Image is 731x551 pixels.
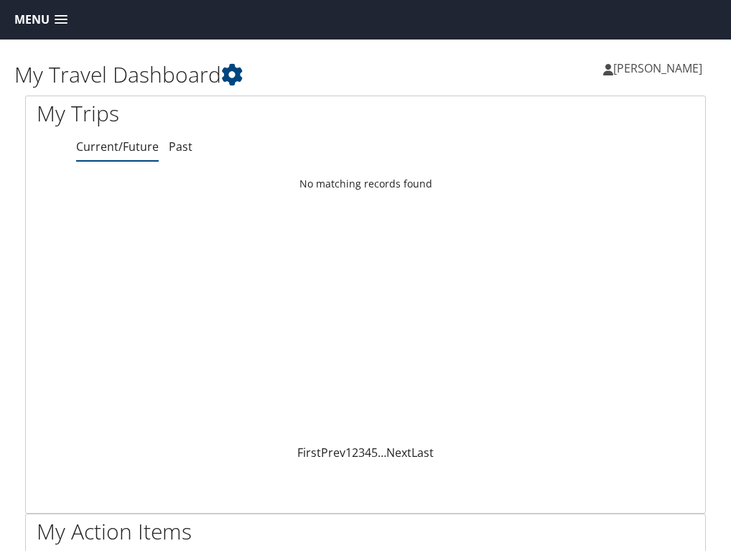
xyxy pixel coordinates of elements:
[169,139,192,154] a: Past
[378,445,386,460] span: …
[352,445,358,460] a: 2
[14,13,50,27] span: Menu
[37,98,355,129] h1: My Trips
[321,445,345,460] a: Prev
[297,445,321,460] a: First
[345,445,352,460] a: 1
[613,60,702,76] span: [PERSON_NAME]
[26,517,705,547] h1: My Action Items
[76,139,159,154] a: Current/Future
[603,47,717,90] a: [PERSON_NAME]
[14,60,365,90] h1: My Travel Dashboard
[371,445,378,460] a: 5
[411,445,434,460] a: Last
[386,445,411,460] a: Next
[7,8,75,32] a: Menu
[365,445,371,460] a: 4
[358,445,365,460] a: 3
[26,171,705,197] td: No matching records found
